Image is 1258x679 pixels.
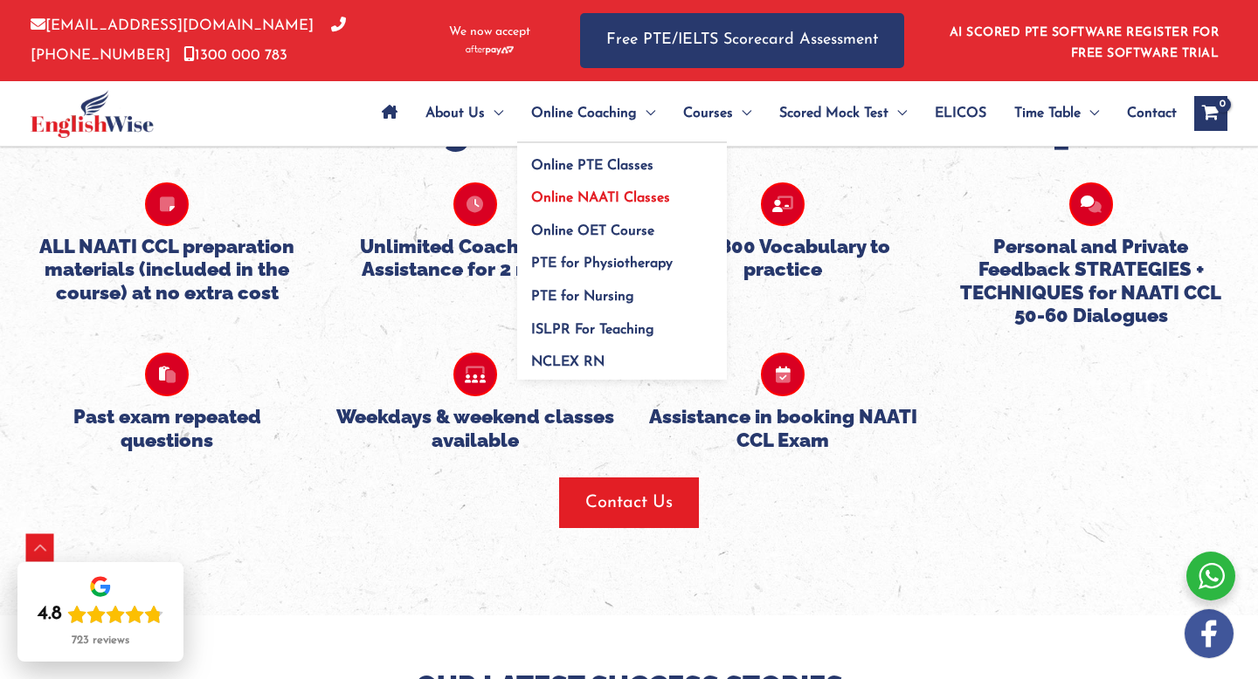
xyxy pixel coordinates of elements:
[1081,83,1099,144] span: Menu Toggle
[1127,83,1177,144] span: Contact
[531,323,654,337] span: ISLPR For Teaching
[466,45,514,55] img: Afterpay-Logo
[31,90,154,138] img: cropped-ew-logo
[31,18,314,33] a: [EMAIL_ADDRESS][DOMAIN_NAME]
[517,307,727,340] a: ISLPR For Teaching
[531,191,670,205] span: Online NAATI Classes
[517,143,727,176] a: Online PTE Classes
[531,83,637,144] span: Online Coaching
[888,83,907,144] span: Menu Toggle
[1194,96,1227,131] a: View Shopping Cart, empty
[1185,609,1234,658] img: white-facebook.png
[580,13,904,68] a: Free PTE/IELTS Scorecard Assessment
[449,24,530,41] span: We now accept
[1014,83,1081,144] span: Time Table
[585,490,673,515] span: Contact Us
[765,83,921,144] a: Scored Mock TestMenu Toggle
[1000,83,1113,144] a: Time TableMenu Toggle
[335,405,617,451] h5: Weekdays & weekend classes available
[642,405,924,451] h5: Assistance in booking NAATI CCL Exam
[517,275,727,308] a: PTE for Nursing
[38,602,62,627] div: 4.8
[517,83,669,144] a: Online CoachingMenu Toggle
[559,477,699,528] button: Contact Us
[411,83,517,144] a: About UsMenu Toggle
[935,83,986,144] span: ELICOS
[921,83,1000,144] a: ELICOS
[683,83,733,144] span: Courses
[950,235,1233,327] h5: Personal and Private Feedback STRATEGIES + TECHNIQUES for NAATI CCL 50-60 Dialogues
[38,602,163,627] div: Rating: 4.8 out of 5
[733,83,751,144] span: Menu Toggle
[368,83,1177,144] nav: Site Navigation: Main Menu
[531,355,605,369] span: NCLEX RN
[637,83,655,144] span: Menu Toggle
[642,235,924,281] h5: 700-800 Vocabulary to practice
[485,83,503,144] span: Menu Toggle
[1113,83,1177,144] a: Contact
[531,290,634,304] span: PTE for Nursing
[517,176,727,209] a: Online NAATI Classes
[950,26,1220,60] a: AI SCORED PTE SOFTWARE REGISTER FOR FREE SOFTWARE TRIAL
[531,224,654,238] span: Online OET Course
[517,340,727,381] a: NCLEX RN
[939,12,1227,69] aside: Header Widget 1
[183,48,287,63] a: 1300 000 783
[669,83,765,144] a: CoursesMenu Toggle
[26,405,308,451] h5: Past exam repeated questions
[72,634,129,648] div: 723 reviews
[335,235,617,281] h5: Unlimited Coaching and Assistance for 2 months
[26,235,308,304] h5: ALL NAATI CCL preparation materials (included in the course) at no extra cost
[531,257,673,271] span: PTE for Physiotherapy
[779,83,888,144] span: Scored Mock Test
[31,18,346,62] a: [PHONE_NUMBER]
[517,242,727,275] a: PTE for Physiotherapy
[517,209,727,242] a: Online OET Course
[531,159,653,173] span: Online PTE Classes
[425,83,485,144] span: About Us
